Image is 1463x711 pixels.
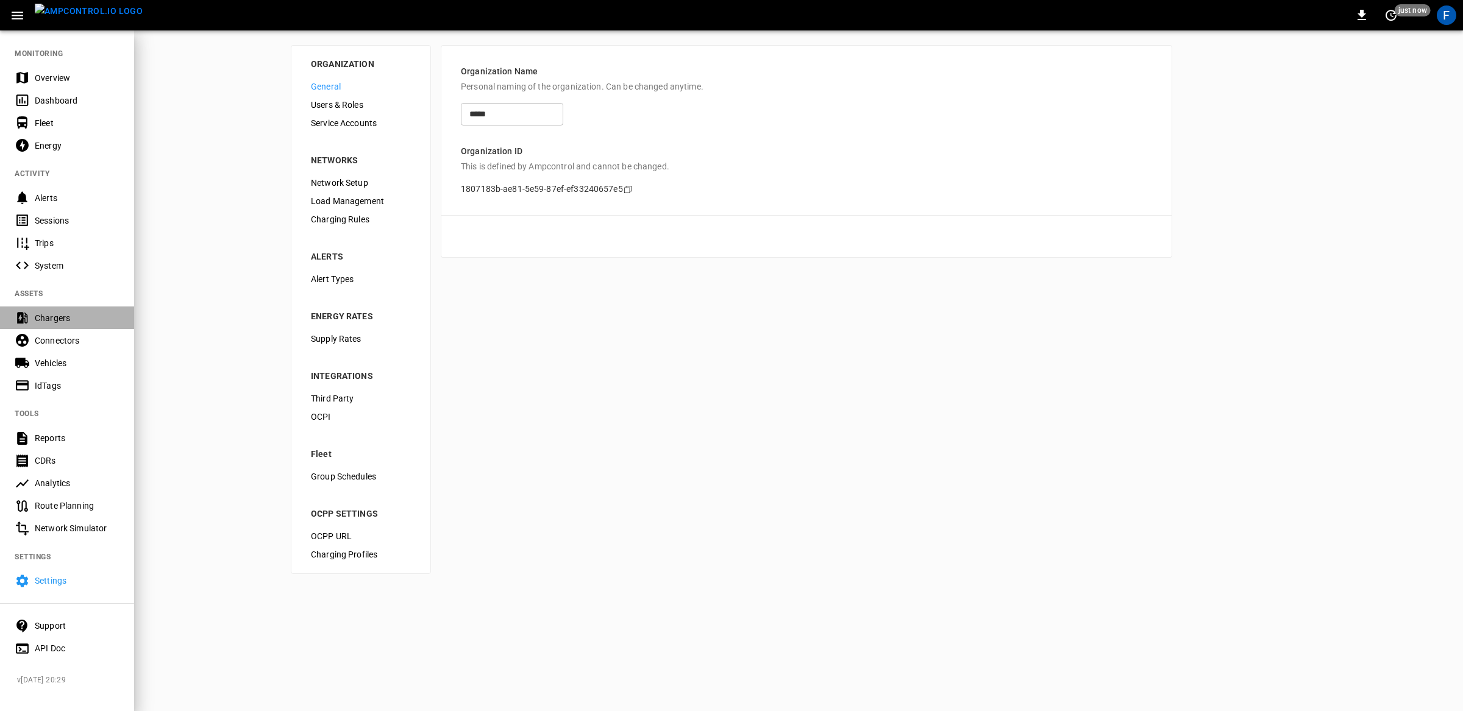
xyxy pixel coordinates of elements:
div: Sessions [35,214,119,227]
div: profile-icon [1437,5,1456,25]
div: CDRs [35,455,119,467]
div: Connectors [35,334,119,347]
div: IdTags [35,380,119,392]
div: System [35,260,119,272]
img: ampcontrol.io logo [35,4,143,19]
div: Network Simulator [35,522,119,534]
div: Reports [35,432,119,444]
div: Route Planning [35,500,119,512]
span: v [DATE] 20:29 [17,674,124,687]
div: Overview [35,72,119,84]
div: Dashboard [35,94,119,107]
span: just now [1395,4,1431,16]
div: Analytics [35,477,119,489]
div: Energy [35,140,119,152]
div: Alerts [35,192,119,204]
div: Settings [35,575,119,587]
div: Support [35,620,119,632]
button: set refresh interval [1381,5,1401,25]
div: Fleet [35,117,119,129]
div: Chargers [35,312,119,324]
div: Vehicles [35,357,119,369]
div: API Doc [35,642,119,654]
div: Trips [35,237,119,249]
